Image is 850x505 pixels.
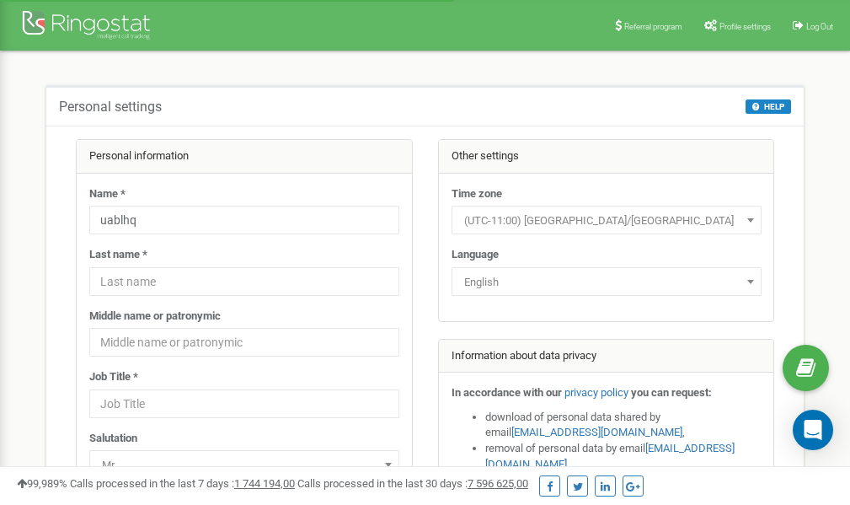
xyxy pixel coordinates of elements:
label: Last name * [89,247,147,263]
a: privacy policy [564,386,628,399]
span: Calls processed in the last 30 days : [297,477,528,490]
span: English [457,271,756,294]
label: Salutation [89,431,137,447]
input: Job Title [89,389,399,418]
span: (UTC-11:00) Pacific/Midway [452,206,762,234]
label: Job Title * [89,369,138,385]
label: Middle name or patronymic [89,309,221,325]
label: Time zone [452,186,502,202]
button: HELP [746,99,791,114]
span: 99,989% [17,477,67,490]
div: Information about data privacy [439,340,774,373]
a: [EMAIL_ADDRESS][DOMAIN_NAME] [511,426,682,438]
input: Name [89,206,399,234]
span: Calls processed in the last 7 days : [70,477,295,490]
u: 1 744 194,00 [234,477,295,490]
span: Mr. [89,450,399,479]
span: Profile settings [719,22,771,31]
u: 7 596 625,00 [468,477,528,490]
h5: Personal settings [59,99,162,115]
strong: In accordance with our [452,386,562,399]
label: Language [452,247,499,263]
input: Last name [89,267,399,296]
input: Middle name or patronymic [89,328,399,357]
span: English [452,267,762,296]
li: removal of personal data by email , [485,441,762,472]
span: (UTC-11:00) Pacific/Midway [457,209,756,233]
div: Open Intercom Messenger [793,410,833,450]
span: Referral program [624,22,682,31]
div: Personal information [77,140,412,174]
li: download of personal data shared by email , [485,410,762,441]
label: Name * [89,186,126,202]
span: Mr. [95,454,393,477]
div: Other settings [439,140,774,174]
span: Log Out [806,22,833,31]
strong: you can request: [631,386,712,399]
